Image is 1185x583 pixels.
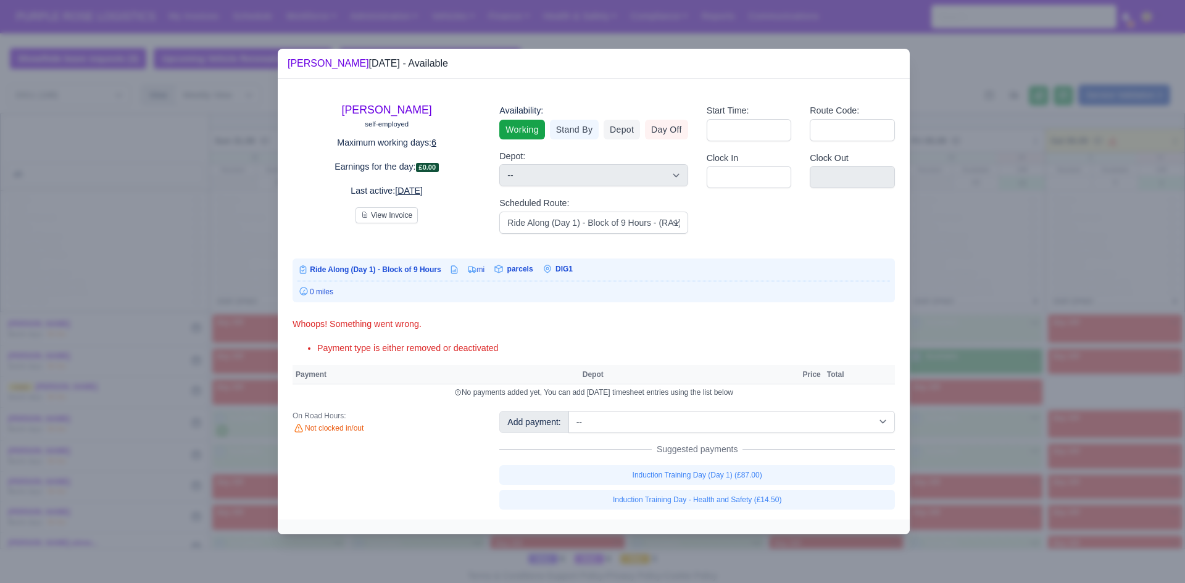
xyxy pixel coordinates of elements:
[550,120,599,139] a: Stand By
[288,56,448,71] div: [DATE] - Available
[499,196,569,210] label: Scheduled Route:
[799,365,823,384] th: Price
[297,286,890,297] div: 0 miles
[707,104,749,118] label: Start Time:
[431,138,436,147] u: 6
[555,265,573,273] span: DIG1
[416,163,439,172] span: £0.00
[293,365,580,384] th: Payment
[580,365,790,384] th: Depot
[810,151,849,165] label: Clock Out
[288,58,369,68] a: [PERSON_NAME]
[499,411,568,433] div: Add payment:
[293,411,481,421] div: On Road Hours:
[293,136,481,150] p: Maximum working days:
[460,263,486,276] td: mi
[293,384,895,400] td: No payments added yet, You can add [DATE] timesheet entries using the list below
[355,207,418,223] button: View Invoice
[604,120,640,139] a: Depot
[499,120,544,139] a: Working
[293,160,481,174] p: Earnings for the day:
[365,120,409,128] small: self-employed
[810,104,859,118] label: Route Code:
[499,104,688,118] div: Availability:
[499,149,525,163] label: Depot:
[707,151,738,165] label: Clock In
[507,265,533,273] span: parcels
[645,120,688,139] a: Day Off
[317,341,895,355] li: Payment type is either removed or deactivated
[293,317,895,331] div: Whoops! Something went wrong.
[824,365,847,384] th: Total
[499,490,895,510] a: Induction Training Day - Health and Safety (£14.50)
[499,465,895,485] a: Induction Training Day (Day 1) (£87.00)
[310,265,441,274] span: Ride Along (Day 1) - Block of 9 Hours
[293,423,481,434] div: Not clocked in/out
[395,186,423,196] u: [DATE]
[652,443,743,455] span: Suggested payments
[342,104,432,116] a: [PERSON_NAME]
[293,184,481,198] p: Last active:
[1123,524,1185,583] iframe: Chat Widget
